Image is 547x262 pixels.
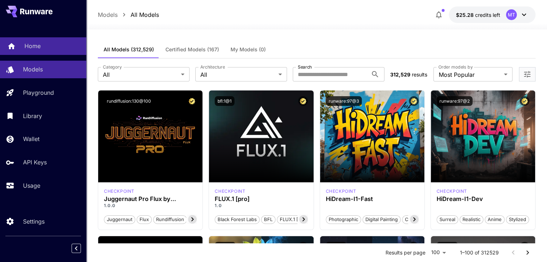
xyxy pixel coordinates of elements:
div: 100 [428,247,448,258]
button: Certified Model – Vetted for best performance and includes a commercial license. [187,96,197,106]
label: Search [298,64,312,70]
button: flux [137,215,152,224]
button: Realistic [460,215,483,224]
span: Black Forest Labs [215,216,259,223]
button: rundiffusion:110@101 [104,242,152,252]
p: Results per page [386,249,425,256]
div: HiDream Dev [437,188,467,195]
iframe: Chat Widget [511,228,547,262]
button: bfl:1@1 [215,96,234,106]
h3: Juggernaut Pro Flux by RunDiffusion [104,196,197,202]
p: Usage [23,181,40,190]
span: Cinematic [402,216,429,223]
button: Digital Painting [363,215,401,224]
p: checkpoint [326,188,356,195]
button: Open more filters [523,70,532,79]
p: checkpoint [437,188,467,195]
p: Home [24,42,41,50]
span: Most Popular [438,70,501,79]
h3: HiDream-I1-Fast [326,196,419,202]
span: FLUX.1 [pro] [277,216,310,223]
button: runware:97@2 [437,96,473,106]
p: checkpoint [215,188,245,195]
span: Photographic [326,216,361,223]
button: bfl:4@1 [215,242,236,252]
label: Order models by [438,64,473,70]
h3: HiDream-I1-Dev [437,196,529,202]
button: Stylized [506,215,529,224]
p: API Keys [23,158,47,167]
button: Certified Model – Vetted for best performance and includes a commercial license. [409,96,419,106]
button: Certified Model – Vetted for best performance and includes a commercial license. [187,242,197,252]
span: Certified Models (167) [165,46,219,53]
p: Settings [23,217,45,226]
button: rundiffusion:130@100 [104,96,154,106]
span: flux [137,216,151,223]
span: Digital Painting [363,216,400,223]
span: All [103,70,178,79]
div: HiDream Fast [326,188,356,195]
p: Models [23,65,43,74]
p: 1.0 [215,202,307,209]
button: Cinematic [402,215,430,224]
span: rundiffusion [154,216,187,223]
button: bfl:2@2 [437,242,458,252]
span: All Models (312,529) [104,46,154,53]
span: juggernaut [104,216,135,223]
button: BFL [261,215,275,224]
button: Certified Model – Vetted for best performance and includes a commercial license. [409,242,419,252]
label: Category [103,64,122,70]
span: credits left [475,12,500,18]
h3: FLUX.1 [pro] [215,196,307,202]
p: Playground [23,88,54,97]
span: 312,529 [390,71,410,78]
a: All Models [131,10,159,19]
div: Widget chat [511,228,547,262]
button: Black Forest Labs [215,215,260,224]
button: juggernaut [104,215,135,224]
div: Collapse sidebar [77,242,86,255]
button: bfl:3@1 [326,242,346,252]
span: $25.28 [456,12,475,18]
span: Surreal [437,216,458,223]
label: Architecture [200,64,225,70]
button: Certified Model – Vetted for best performance and includes a commercial license. [298,96,308,106]
nav: breadcrumb [98,10,159,19]
div: FLUX.1 D [104,188,135,195]
span: Realistic [460,216,483,223]
span: My Models (0) [231,46,266,53]
span: results [412,71,427,78]
p: Wallet [23,135,40,143]
button: Surreal [437,215,458,224]
p: Library [23,112,42,120]
a: Models [98,10,118,19]
p: 1.0.0 [104,202,197,209]
span: Stylized [506,216,529,223]
button: FLUX.1 [pro] [277,215,310,224]
button: Anime [485,215,505,224]
p: checkpoint [104,188,135,195]
div: $25.28044 [456,11,500,19]
button: Certified Model – Vetted for best performance and includes a commercial license. [520,96,529,106]
p: 1–100 of 312529 [460,249,499,256]
button: rundiffusion [153,215,187,224]
button: $25.28044MT [449,6,535,23]
span: All [200,70,275,79]
span: Anime [485,216,504,223]
button: runware:97@3 [326,96,362,106]
span: BFL [261,216,275,223]
button: Collapse sidebar [72,244,81,253]
div: fluxpro [215,188,245,195]
div: MT [506,9,517,20]
button: Photographic [326,215,361,224]
button: Certified Model – Vetted for best performance and includes a commercial license. [298,242,308,252]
